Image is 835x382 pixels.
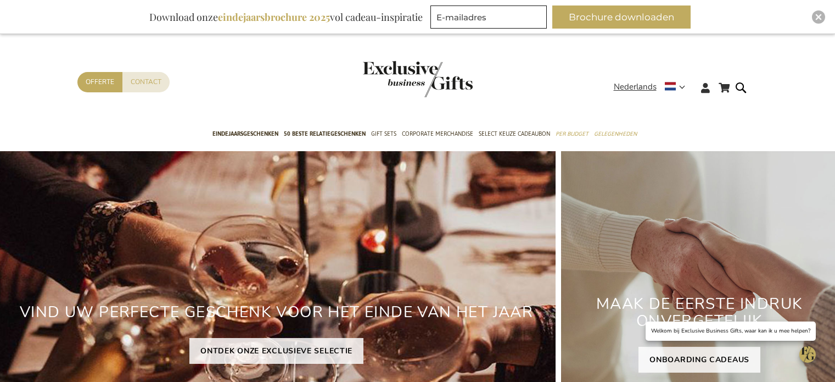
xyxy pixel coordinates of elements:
span: Per Budget [556,128,589,140]
img: Close [815,14,822,20]
span: Corporate Merchandise [402,128,473,140]
div: Nederlands [614,81,692,93]
span: Gelegenheden [594,128,637,140]
button: Brochure downloaden [552,5,691,29]
div: Download onze vol cadeau-inspiratie [144,5,428,29]
span: Eindejaarsgeschenken [212,128,278,140]
span: Select Keuze Cadeaubon [479,128,550,140]
a: Offerte [77,72,122,92]
a: store logo [363,61,418,97]
a: ONBOARDING CADEAUS [638,347,760,373]
div: Close [812,10,825,24]
input: E-mailadres [430,5,547,29]
form: marketing offers and promotions [430,5,550,32]
span: Nederlands [614,81,657,93]
a: ONTDEK ONZE EXCLUSIEVE SELECTIE [189,338,363,364]
span: 50 beste relatiegeschenken [284,128,366,140]
b: eindejaarsbrochure 2025 [218,10,330,24]
a: Contact [122,72,170,92]
img: Exclusive Business gifts logo [363,61,473,97]
span: Gift Sets [371,128,396,140]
